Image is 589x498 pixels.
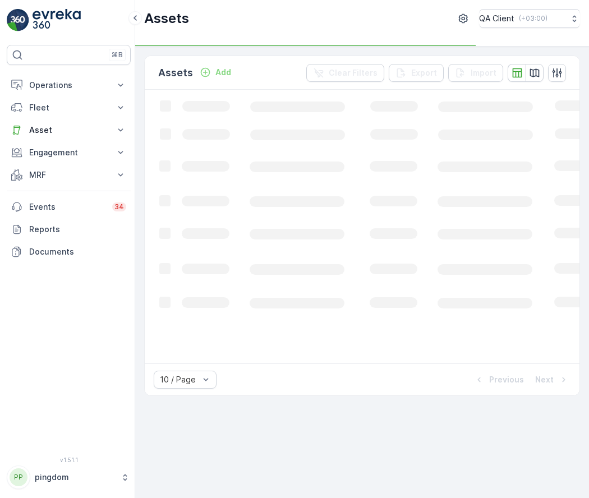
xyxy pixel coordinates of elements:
span: v 1.51.1 [7,457,131,463]
button: PPpingdom [7,465,131,489]
p: ( +03:00 ) [519,14,547,23]
a: Events34 [7,196,131,218]
p: Assets [144,10,189,27]
p: ⌘B [112,50,123,59]
p: pingdom [35,472,115,483]
button: Clear Filters [306,64,384,82]
p: Operations [29,80,108,91]
p: Assets [158,65,193,81]
button: Engagement [7,141,131,164]
p: Previous [489,374,524,385]
p: Clear Filters [329,67,378,79]
p: QA Client [479,13,514,24]
p: Add [215,67,231,78]
p: Asset [29,125,108,136]
p: Events [29,201,105,213]
button: Import [448,64,503,82]
p: Import [471,67,496,79]
img: logo_light-DOdMpM7g.png [33,9,81,31]
button: Operations [7,74,131,96]
button: Previous [472,373,525,386]
button: MRF [7,164,131,186]
button: Fleet [7,96,131,119]
img: logo [7,9,29,31]
p: Documents [29,246,126,257]
div: PP [10,468,27,486]
p: Reports [29,224,126,235]
a: Documents [7,241,131,263]
p: 34 [114,202,124,211]
p: Engagement [29,147,108,158]
button: QA Client(+03:00) [479,9,580,28]
button: Add [195,66,236,79]
button: Next [534,373,570,386]
p: Next [535,374,554,385]
button: Asset [7,119,131,141]
button: Export [389,64,444,82]
p: Export [411,67,437,79]
a: Reports [7,218,131,241]
p: Fleet [29,102,108,113]
p: MRF [29,169,108,181]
